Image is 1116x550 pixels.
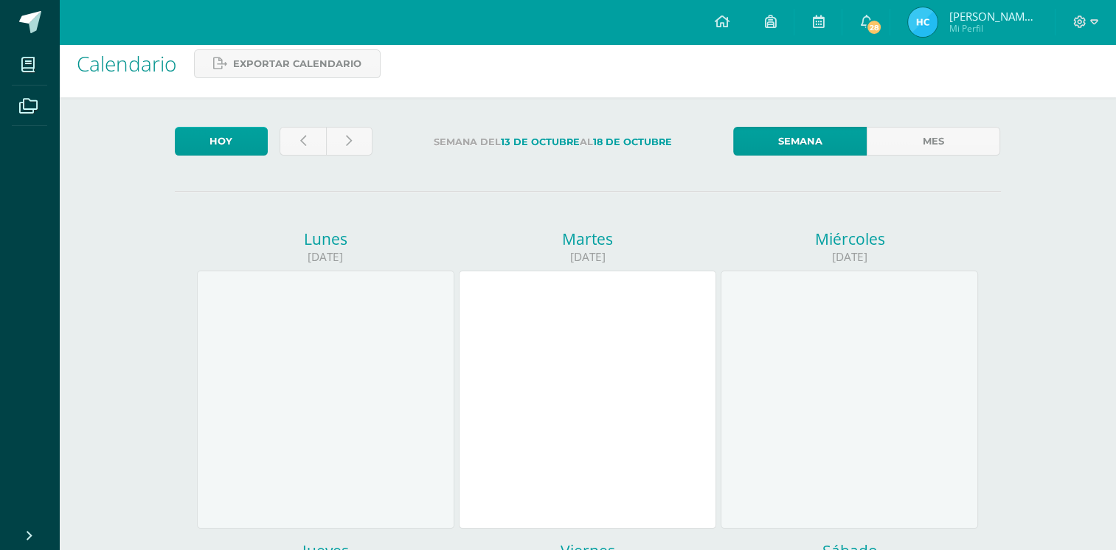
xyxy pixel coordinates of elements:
[501,136,580,147] strong: 13 de Octubre
[459,249,716,265] div: [DATE]
[175,127,268,156] a: Hoy
[197,249,454,265] div: [DATE]
[197,229,454,249] div: Lunes
[733,127,867,156] a: Semana
[233,50,361,77] span: Exportar calendario
[459,229,716,249] div: Martes
[384,127,721,157] label: Semana del al
[721,229,978,249] div: Miércoles
[593,136,672,147] strong: 18 de Octubre
[949,9,1037,24] span: [PERSON_NAME] [PERSON_NAME]
[867,127,1000,156] a: Mes
[908,7,937,37] img: 2f32b06d06bb2382a0e1c5e322f047db.png
[721,249,978,265] div: [DATE]
[194,49,381,78] a: Exportar calendario
[77,49,176,77] span: Calendario
[949,22,1037,35] span: Mi Perfil
[866,19,882,35] span: 28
